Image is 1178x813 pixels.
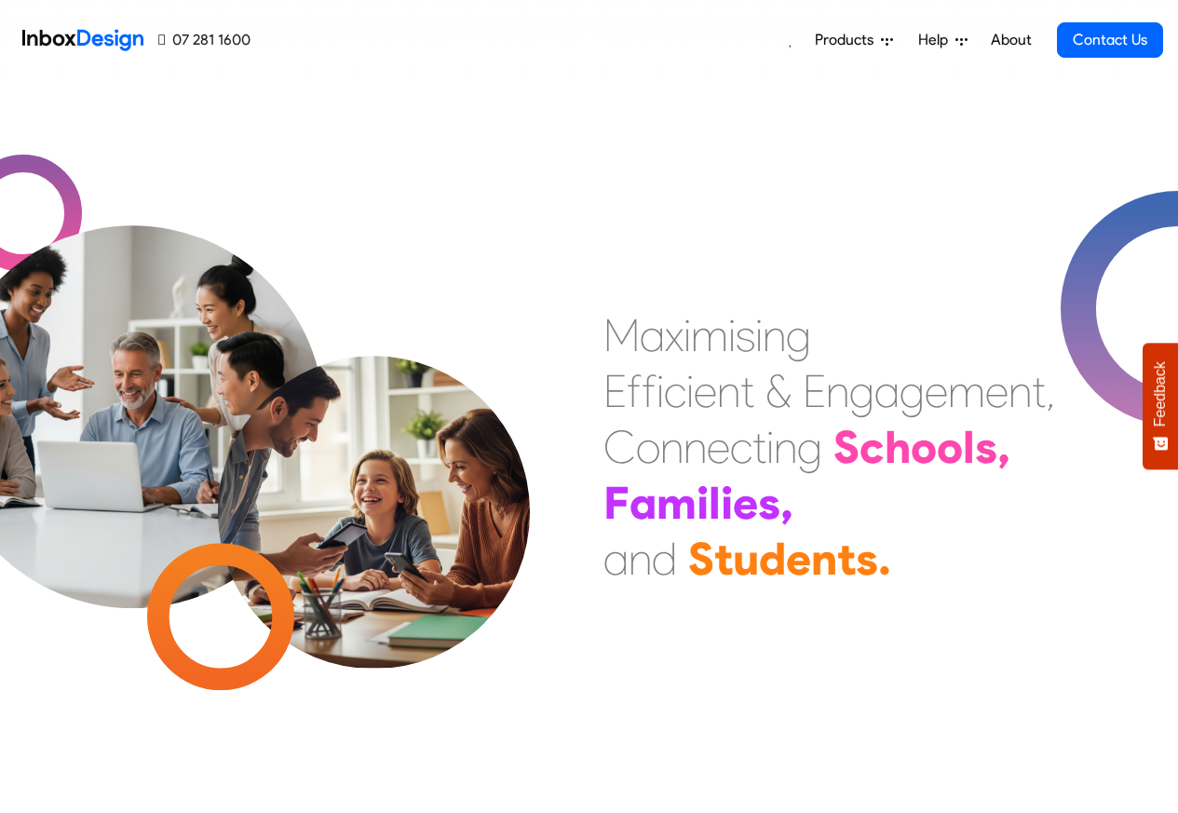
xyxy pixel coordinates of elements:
span: Feedback [1152,361,1169,427]
div: a [603,531,629,587]
div: s [758,475,780,531]
div: e [985,363,1009,419]
div: i [721,475,733,531]
div: n [774,419,797,475]
div: e [733,475,758,531]
div: S [688,531,714,587]
div: g [786,307,811,363]
div: s [975,419,997,475]
div: t [752,419,766,475]
div: , [780,475,793,531]
div: g [849,363,874,419]
div: F [603,475,630,531]
div: Maximising Efficient & Engagement, Connecting Schools, Families, and Students. [603,307,1055,587]
img: parents_with_child.png [179,278,569,669]
div: c [664,363,686,419]
div: n [826,363,849,419]
div: a [640,307,665,363]
div: a [630,475,657,531]
div: n [629,531,652,587]
div: . [878,531,891,587]
div: , [1046,363,1055,419]
div: f [642,363,657,419]
div: n [684,419,707,475]
div: s [736,307,755,363]
div: e [925,363,948,419]
div: & [765,363,792,419]
div: e [786,531,811,587]
div: n [1009,363,1032,419]
div: x [665,307,684,363]
div: g [900,363,925,419]
div: i [697,475,709,531]
div: n [660,419,684,475]
div: f [627,363,642,419]
span: Help [918,29,955,51]
div: o [636,419,660,475]
div: m [948,363,985,419]
div: m [691,307,728,363]
div: E [603,363,627,419]
div: n [811,531,837,587]
div: e [707,419,730,475]
div: i [755,307,763,363]
div: c [860,419,885,475]
div: o [937,419,963,475]
div: c [730,419,752,475]
div: n [763,307,786,363]
div: i [766,419,774,475]
div: a [874,363,900,419]
div: g [797,419,822,475]
div: t [714,531,733,587]
div: o [911,419,937,475]
div: l [963,419,975,475]
div: d [759,531,786,587]
a: Help [911,21,975,59]
div: i [684,307,691,363]
a: 07 281 1600 [158,29,250,51]
a: Products [807,21,900,59]
div: i [686,363,694,419]
div: t [740,363,754,419]
div: i [728,307,736,363]
div: t [837,531,856,587]
div: E [803,363,826,419]
button: Feedback - Show survey [1143,343,1178,469]
div: h [885,419,911,475]
div: S [833,419,860,475]
div: n [717,363,740,419]
div: t [1032,363,1046,419]
div: m [657,475,697,531]
div: M [603,307,640,363]
a: Contact Us [1057,22,1163,58]
a: About [985,21,1036,59]
div: C [603,419,636,475]
div: u [733,531,759,587]
div: , [997,419,1010,475]
div: i [657,363,664,419]
span: Products [815,29,881,51]
div: e [694,363,717,419]
div: l [709,475,721,531]
div: d [652,531,677,587]
div: s [856,531,878,587]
